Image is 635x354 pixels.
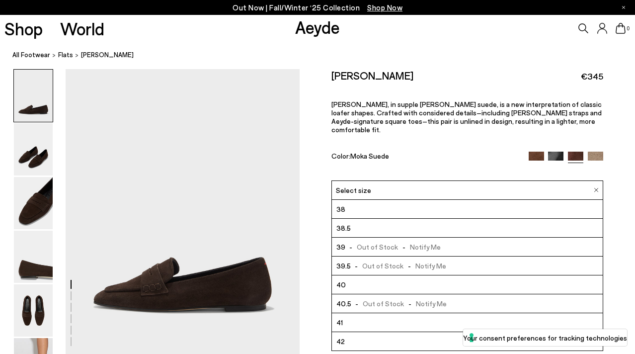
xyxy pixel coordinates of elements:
p: Out Now | Fall/Winter ‘25 Collection [233,1,402,14]
img: Alfie Suede Loafers - Image 5 [14,284,53,337]
label: Your consent preferences for tracking technologies [463,333,627,343]
a: 0 [616,23,626,34]
span: - [345,243,357,251]
span: - [351,262,363,270]
span: 41 [336,316,343,329]
span: 38 [336,203,345,215]
p: [PERSON_NAME], in supple [PERSON_NAME] suede, is a new interpretation of classic loafer shapes. C... [331,100,603,134]
img: Alfie Suede Loafers - Image 3 [14,177,53,229]
span: Select size [336,185,371,195]
img: Alfie Suede Loafers - Image 2 [14,123,53,176]
span: €345 [581,70,603,83]
span: - [351,299,363,308]
button: Your consent preferences for tracking technologies [463,329,627,346]
span: 40.5 [336,297,351,310]
a: Shop [4,20,43,37]
h2: [PERSON_NAME] [331,69,413,82]
img: Alfie Suede Loafers - Image 1 [14,70,53,122]
span: Out of Stock Notify Me [345,241,441,253]
span: 0 [626,26,631,31]
span: 38.5 [336,222,351,234]
span: 40 [336,278,346,291]
span: Out of Stock Notify Me [351,297,447,310]
a: World [60,20,104,37]
span: Navigate to /collections/new-in [367,3,402,12]
a: All Footwear [12,50,50,60]
span: 42 [336,335,345,348]
span: 39.5 [336,260,351,272]
img: Alfie Suede Loafers - Image 4 [14,231,53,283]
nav: breadcrumb [12,42,635,69]
a: Aeyde [295,16,340,37]
span: Moka Suede [350,152,389,160]
span: [PERSON_NAME] [81,50,134,60]
span: flats [58,51,73,59]
span: Out of Stock Notify Me [351,260,446,272]
a: flats [58,50,73,60]
span: - [403,262,415,270]
span: 39 [336,241,345,253]
span: - [398,243,410,251]
div: Color: [331,152,520,163]
span: - [404,299,416,308]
